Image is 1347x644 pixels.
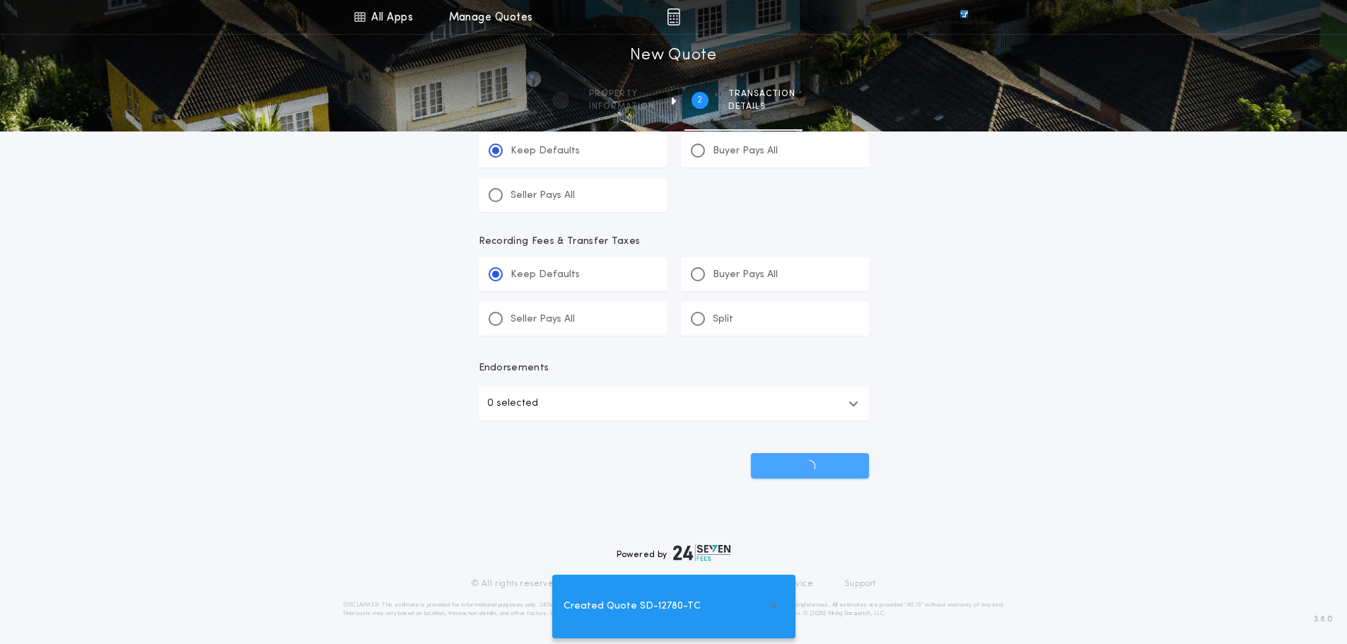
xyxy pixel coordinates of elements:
h1: New Quote [630,45,716,67]
img: img [667,8,680,25]
p: Endorsements [479,361,869,375]
span: Property [589,88,655,100]
h2: 2 [697,95,702,106]
p: 0 selected [487,395,538,412]
img: logo [673,544,731,561]
span: information [589,101,655,112]
img: vs-icon [934,10,993,24]
p: Seller Pays All [511,189,575,203]
p: Keep Defaults [511,144,580,158]
button: 0 selected [479,387,869,421]
p: Split [713,312,733,327]
div: Powered by [617,544,731,561]
p: Buyer Pays All [713,144,778,158]
span: Created Quote SD-12780-TC [564,599,701,614]
p: Buyer Pays All [713,268,778,282]
p: Recording Fees & Transfer Taxes [479,235,869,249]
span: details [728,101,795,112]
p: Seller Pays All [511,312,575,327]
p: Keep Defaults [511,268,580,282]
span: Transaction [728,88,795,100]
